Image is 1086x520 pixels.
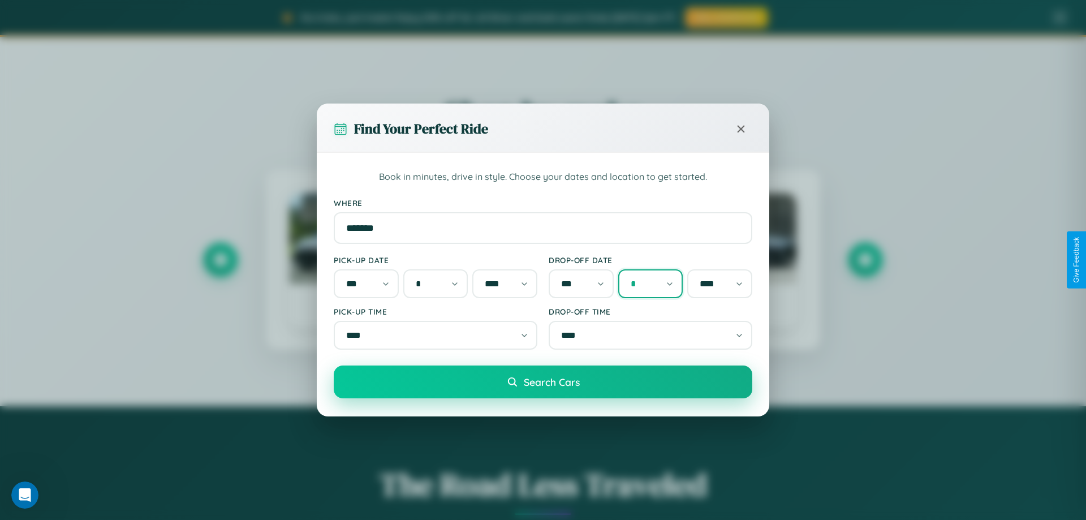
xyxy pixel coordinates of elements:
label: Pick-up Time [334,307,537,316]
label: Where [334,198,752,208]
h3: Find Your Perfect Ride [354,119,488,138]
span: Search Cars [524,376,580,388]
button: Search Cars [334,366,752,398]
label: Drop-off Date [549,255,752,265]
label: Pick-up Date [334,255,537,265]
p: Book in minutes, drive in style. Choose your dates and location to get started. [334,170,752,184]
label: Drop-off Time [549,307,752,316]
